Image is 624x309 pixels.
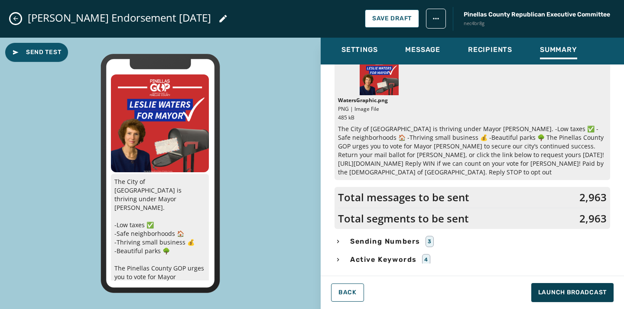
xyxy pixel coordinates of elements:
span: Message [405,45,440,54]
button: Sending Numbers3 [335,236,610,247]
span: Total segments to be sent [338,212,469,225]
button: Recipients [461,41,519,61]
span: 2,963 [579,190,607,204]
span: Sending Numbers [348,236,422,247]
button: Launch Broadcast [531,283,614,302]
p: 485 kB [338,114,414,121]
span: The City of [GEOGRAPHIC_DATA] is thriving under Mayor [PERSON_NAME]. -Low taxes ✅ -Safe neighborh... [338,125,607,177]
span: Settings [341,45,377,54]
div: 3 [426,236,434,247]
p: PNG | Image File [338,106,414,113]
span: Recipients [468,45,512,54]
img: Thumbnail [360,56,399,95]
button: Summary [533,41,584,61]
span: Save Draft [372,15,412,22]
img: 2025-09-24_212524_1437_php46aFpq-300x300-4924.png [111,74,209,172]
p: WatersGraphic.png [338,97,414,104]
button: Back [331,283,364,302]
button: broadcast action menu [426,9,446,29]
button: Message [398,41,447,61]
span: Active Keywords [348,254,419,265]
span: Total messages to be sent [338,190,469,204]
span: Launch Broadcast [538,288,607,297]
span: Back [338,289,357,296]
span: 2,963 [579,212,607,225]
span: [PERSON_NAME] Endorsement [DATE] [28,11,211,25]
div: 4 [422,254,430,265]
button: Settings [335,41,384,61]
span: Summary [540,45,577,54]
span: nec4br8g [464,20,610,27]
button: Save Draft [365,10,419,28]
button: Active Keywords4 [335,254,610,265]
span: Pinellas County Republican Executive Committee [464,10,610,19]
